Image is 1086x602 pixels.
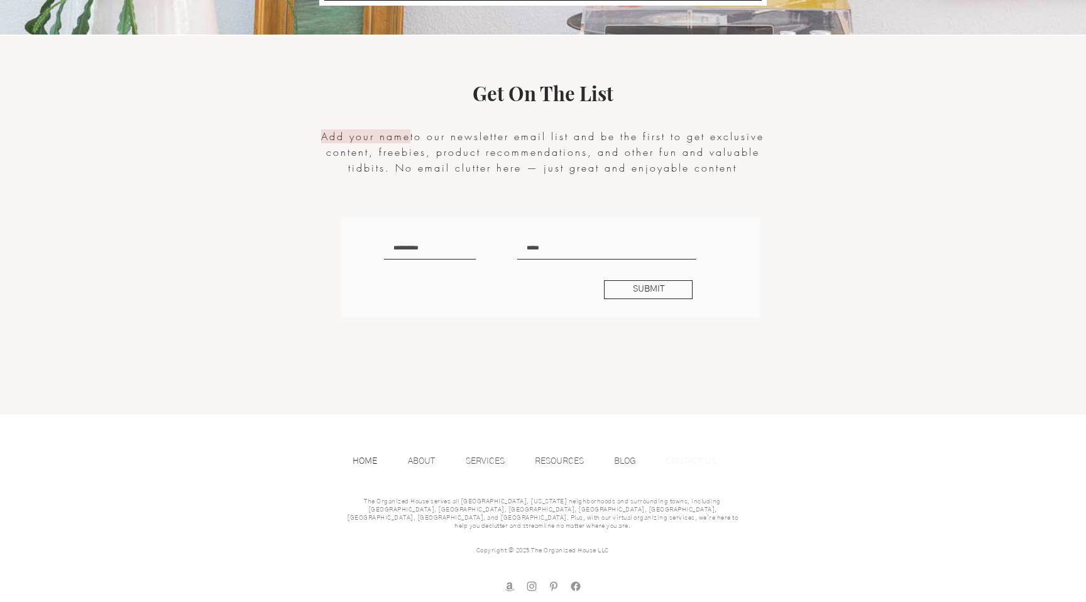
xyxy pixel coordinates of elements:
ul: Social Bar [503,580,582,593]
p: HOME [346,452,383,471]
img: Instagram [525,580,538,593]
p: SERVICES [459,452,511,471]
span: The Organized House serves all [GEOGRAPHIC_DATA], [US_STATE] neighborhoods and surrounding towns,... [347,498,738,529]
a: RESOURCES [529,452,608,471]
p: ABOUT [402,452,441,471]
span: Copyright © 2025 The Organized House LLC [476,547,609,554]
span: to our newsletter email list and be the first to get exclusive content, freebies, product recomme... [321,129,764,175]
a: CONTACT US [659,452,740,471]
p: RESOURCES [529,452,590,471]
img: amazon store front [503,580,516,593]
a: ABOUT [402,452,459,471]
p: BLOG [608,452,642,471]
a: HOME [346,452,402,471]
img: facebook [569,580,582,593]
p: CONTACT US [659,452,722,471]
img: Pinterest [547,580,560,593]
span: SUBMIT [633,283,664,296]
button: SUBMIT [604,280,693,299]
nav: Site [346,452,740,471]
a: SERVICES [459,452,529,471]
span: Add your name [321,129,410,143]
a: BLOG [608,452,659,471]
span: Get On The List [473,80,613,106]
